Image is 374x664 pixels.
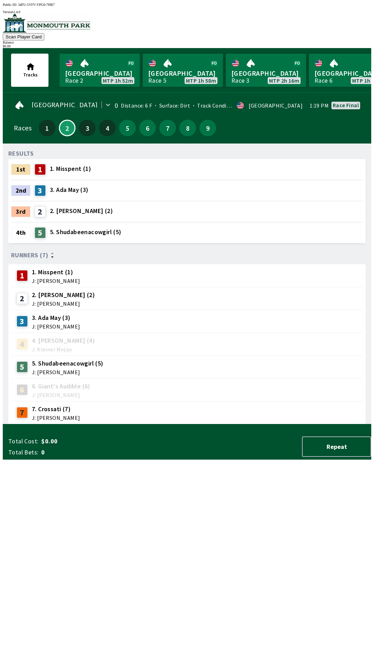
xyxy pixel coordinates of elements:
a: [GEOGRAPHIC_DATA]Race 3MTP 2h 16m [226,54,306,87]
div: 1st [11,164,30,175]
div: 7 [17,407,28,418]
span: Runners (7) [11,252,48,258]
span: 5. Shudabeenacowgirl (5) [32,359,104,368]
span: J: [PERSON_NAME] [32,415,80,421]
div: Runners (7) [11,252,363,259]
a: [GEOGRAPHIC_DATA]Race 5MTP 1h 58m [143,54,223,87]
span: Distance: 6 F [121,102,152,109]
span: 7. Crossati (7) [32,405,80,414]
span: 3 [81,126,94,130]
span: 2. [PERSON_NAME] (2) [50,206,113,215]
div: 5 [17,361,28,372]
button: 9 [199,120,216,136]
div: 5 [35,227,46,238]
span: 2. [PERSON_NAME] (2) [32,290,95,299]
span: Surface: Dirt [152,102,190,109]
button: Scan Player Card [3,33,44,40]
span: 1 [41,126,54,130]
button: 3 [79,120,96,136]
div: 3 [35,185,46,196]
div: 3rd [11,206,30,217]
div: 2nd [11,185,30,196]
span: 9 [201,126,214,130]
span: [GEOGRAPHIC_DATA] [231,69,301,78]
span: 6 [141,126,154,130]
button: Repeat [302,436,371,457]
div: Balance [3,40,371,44]
div: Public ID: [3,3,371,7]
span: 1. Misspent (1) [32,268,80,277]
span: 4 [101,126,114,130]
button: 4 [99,120,116,136]
span: 7 [161,126,174,130]
div: 1 [35,164,46,175]
span: J: [PERSON_NAME] [32,392,90,398]
div: 6 [17,384,28,395]
span: MTP 2h 16m [269,78,299,83]
span: 34FU-5VFV-YPG6-7HR7 [18,3,55,7]
button: 2 [59,120,75,136]
span: 5 [121,126,134,130]
span: 3. Ada May (3) [50,185,89,194]
div: [GEOGRAPHIC_DATA] [249,103,303,108]
div: 0 [115,103,118,108]
div: Version 1.4.0 [3,10,371,14]
span: MTP 1h 58m [186,78,216,83]
button: 1 [39,120,55,136]
span: Track Condition: Firm [190,102,251,109]
div: 2 [35,206,46,217]
div: Race 3 [231,78,249,83]
a: [GEOGRAPHIC_DATA]Race 2MTP 1h 52m [60,54,140,87]
div: Race final [333,102,359,108]
span: MTP 1h 52m [103,78,133,83]
div: RESULTS [8,151,34,156]
span: [GEOGRAPHIC_DATA] [32,102,98,108]
div: 3 [17,316,28,327]
span: 0 [41,448,150,456]
span: J: Kleiner Mejias [32,347,95,352]
span: J: [PERSON_NAME] [32,278,80,284]
span: $0.00 [41,437,150,445]
span: 6. Giant's Audible (6) [32,382,90,391]
span: 5. Shudabeenacowgirl (5) [50,228,122,237]
span: 3. Ada May (3) [32,313,80,322]
span: 8 [181,126,194,130]
span: J: [PERSON_NAME] [32,369,104,375]
span: J: [PERSON_NAME] [32,301,95,306]
button: 8 [179,120,196,136]
button: 7 [159,120,176,136]
button: 5 [119,120,136,136]
button: Tracks [11,54,48,87]
span: Total Cost: [8,437,38,445]
span: Repeat [308,443,365,451]
div: Race 2 [65,78,83,83]
span: Tracks [23,72,38,78]
span: [GEOGRAPHIC_DATA] [148,69,217,78]
div: 2 [17,293,28,304]
div: $ 0.00 [3,44,371,48]
div: 1 [17,270,28,281]
div: Races [14,125,32,131]
span: 2 [61,126,73,130]
div: Race 6 [314,78,332,83]
div: 4 [17,339,28,350]
span: 1:19 PM [310,103,329,108]
div: 4th [11,227,30,238]
span: 4. [PERSON_NAME] (4) [32,336,95,345]
button: 6 [139,120,156,136]
span: 1. Misspent (1) [50,164,91,173]
div: Race 5 [148,78,166,83]
span: [GEOGRAPHIC_DATA] [65,69,134,78]
img: venue logo [3,14,90,33]
span: Total Bets: [8,448,38,456]
span: J: [PERSON_NAME] [32,324,80,329]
